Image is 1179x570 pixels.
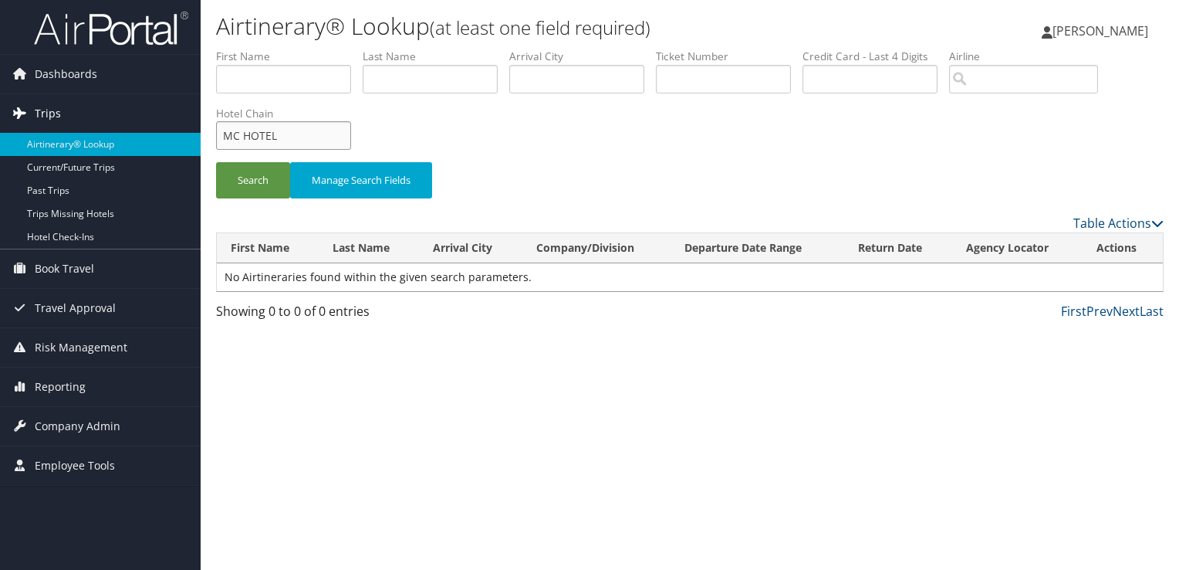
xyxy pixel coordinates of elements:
span: Reporting [35,368,86,406]
th: Return Date: activate to sort column ascending [844,233,953,263]
a: [PERSON_NAME] [1042,8,1164,54]
label: Credit Card - Last 4 Digits [802,49,949,64]
th: Departure Date Range: activate to sort column ascending [671,233,843,263]
th: First Name: activate to sort column ascending [217,233,319,263]
h1: Airtinerary® Lookup [216,10,848,42]
span: [PERSON_NAME] [1052,22,1148,39]
label: Arrival City [509,49,656,64]
span: Risk Management [35,328,127,367]
span: Dashboards [35,55,97,93]
a: Table Actions [1073,215,1164,232]
a: First [1061,303,1086,320]
label: First Name [216,49,363,64]
a: Prev [1086,303,1113,320]
label: Hotel Chain [216,106,363,121]
div: Showing 0 to 0 of 0 entries [216,302,436,328]
span: Employee Tools [35,446,115,485]
th: Agency Locator: activate to sort column ascending [952,233,1083,263]
button: Manage Search Fields [290,162,432,198]
span: Trips [35,94,61,133]
small: (at least one field required) [430,15,650,40]
span: Company Admin [35,407,120,446]
a: Next [1113,303,1140,320]
label: Ticket Number [656,49,802,64]
th: Arrival City: activate to sort column ascending [419,233,522,263]
td: No Airtineraries found within the given search parameters. [217,263,1163,291]
span: Travel Approval [35,289,116,327]
span: Book Travel [35,249,94,288]
th: Actions [1083,233,1163,263]
th: Last Name: activate to sort column ascending [319,233,419,263]
th: Company/Division [522,233,671,263]
label: Airline [949,49,1110,64]
img: airportal-logo.png [34,10,188,46]
button: Search [216,162,290,198]
label: Last Name [363,49,509,64]
a: Last [1140,303,1164,320]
